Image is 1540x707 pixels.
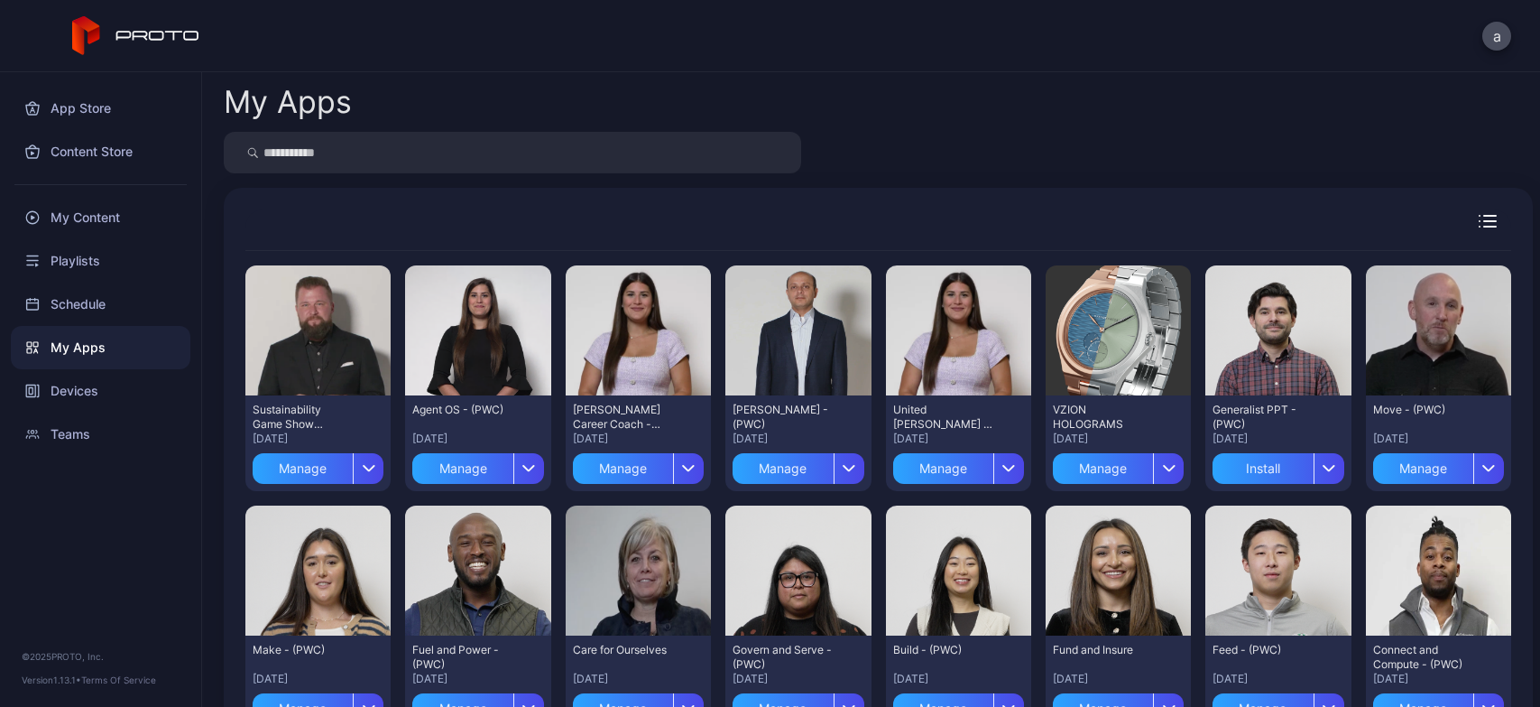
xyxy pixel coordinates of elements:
[81,674,156,685] a: Terms Of Service
[1053,432,1184,446] div: [DATE]
[733,432,863,446] div: [DATE]
[1482,22,1511,51] button: a
[1373,453,1473,484] div: Manage
[573,453,673,484] div: Manage
[573,432,704,446] div: [DATE]
[253,672,383,686] div: [DATE]
[1373,403,1472,417] div: Move - (PWC)
[1373,446,1504,484] button: Manage
[253,643,352,657] div: Make - (PWC)
[253,453,353,484] div: Manage
[11,326,190,369] a: My Apps
[893,403,992,432] div: United Amelia - (PWC)
[253,446,383,484] button: Manage
[412,643,512,672] div: Fuel and Power - (PWC)
[1053,453,1153,484] div: Manage
[733,453,833,484] div: Manage
[1053,643,1152,657] div: Fund and Insure
[412,432,543,446] div: [DATE]
[11,87,190,130] a: App Store
[573,446,704,484] button: Manage
[11,239,190,283] a: Playlists
[11,413,190,456] a: Teams
[412,403,512,417] div: Agent OS - (PWC)
[412,453,512,484] div: Manage
[11,283,190,326] a: Schedule
[893,432,1024,446] div: [DATE]
[1053,403,1152,432] div: VZION HOLOGRAMS
[1373,643,1472,672] div: Connect and Compute - (PWC)
[253,403,352,432] div: Sustainability Game Show Scott
[733,403,832,432] div: Mohib - (PWC)
[733,643,832,672] div: Govern and Serve - (PWC)
[893,672,1024,686] div: [DATE]
[573,403,672,432] div: Amelia Career Coach - (PWC)
[22,674,81,685] span: Version 1.13.1 •
[1373,432,1504,446] div: [DATE]
[1213,432,1343,446] div: [DATE]
[573,672,704,686] div: [DATE]
[224,87,352,117] div: My Apps
[1213,643,1312,657] div: Feed - (PWC)
[412,672,543,686] div: [DATE]
[893,446,1024,484] button: Manage
[573,643,672,657] div: Care for Ourselves
[1213,672,1343,686] div: [DATE]
[893,643,992,657] div: Build - (PWC)
[412,446,543,484] button: Manage
[1053,672,1184,686] div: [DATE]
[1213,453,1313,484] div: Install
[893,453,993,484] div: Manage
[1373,672,1504,686] div: [DATE]
[11,130,190,173] a: Content Store
[11,369,190,413] a: Devices
[11,196,190,239] a: My Content
[733,672,863,686] div: [DATE]
[1213,446,1343,484] button: Install
[1053,446,1184,484] button: Manage
[253,432,383,446] div: [DATE]
[1213,403,1312,432] div: Generalist PPT - (PWC)
[22,649,180,664] div: © 2025 PROTO, Inc.
[733,446,863,484] button: Manage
